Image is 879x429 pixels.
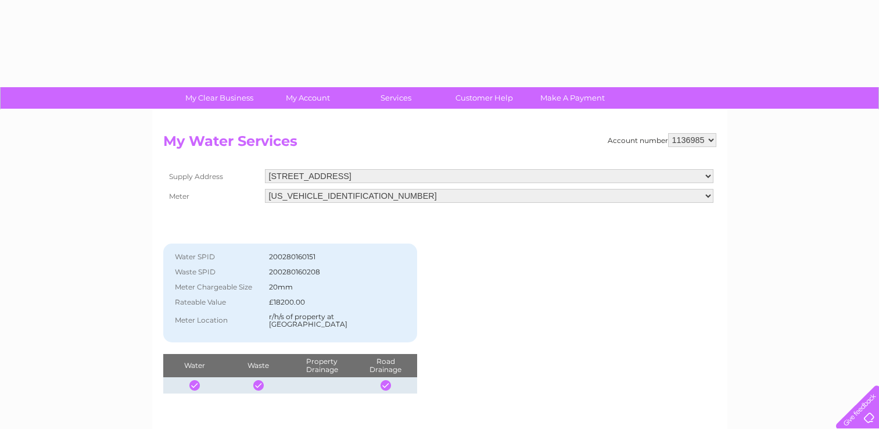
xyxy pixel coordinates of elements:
th: Meter Location [169,310,266,332]
th: Waste [227,354,290,377]
a: My Clear Business [171,87,267,109]
td: £18200.00 [266,295,412,310]
th: Rateable Value [169,295,266,310]
th: Waste SPID [169,264,266,280]
a: Make A Payment [525,87,620,109]
th: Water [163,354,227,377]
th: Water SPID [169,249,266,264]
td: 20mm [266,280,412,295]
td: 200280160151 [266,249,412,264]
th: Meter Chargeable Size [169,280,266,295]
h2: My Water Services [163,133,716,155]
th: Road Drainage [354,354,418,377]
a: Services [348,87,444,109]
a: Customer Help [436,87,532,109]
div: Account number [608,133,716,147]
th: Property Drainage [290,354,353,377]
a: My Account [260,87,356,109]
th: Meter [163,186,262,206]
td: r/h/s of property at [GEOGRAPHIC_DATA] [266,310,412,332]
td: 200280160208 [266,264,412,280]
th: Supply Address [163,166,262,186]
